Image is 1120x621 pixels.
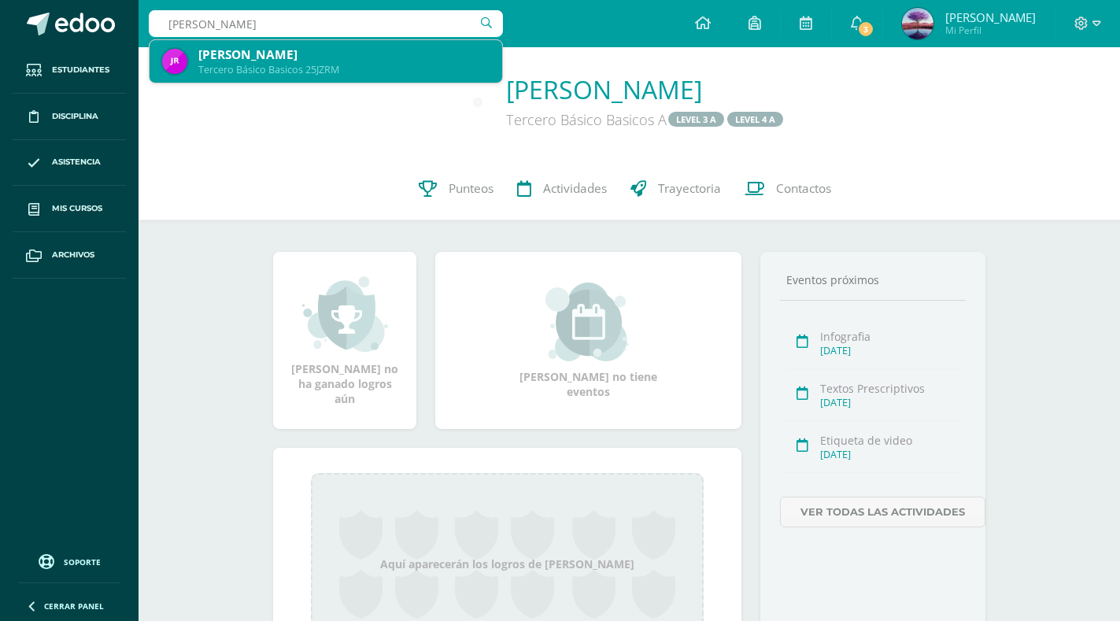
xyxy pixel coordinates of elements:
[776,181,831,198] span: Contactos
[407,157,505,220] a: Punteos
[820,396,961,409] div: [DATE]
[506,72,785,106] a: [PERSON_NAME]
[13,140,126,187] a: Asistencia
[198,46,490,63] div: [PERSON_NAME]
[780,497,985,527] a: Ver todas las actividades
[64,556,101,567] span: Soporte
[780,272,966,287] div: Eventos próximos
[506,106,785,132] div: Tercero Básico Basicos A
[44,601,104,612] span: Cerrar panel
[198,63,490,76] div: Tercero Básico Basicos 25JZRM
[52,156,101,168] span: Asistencia
[820,329,961,344] div: Infografia
[820,381,961,396] div: Textos Prescriptivos
[19,550,120,571] a: Soporte
[945,24,1036,37] span: Mi Perfil
[52,249,94,261] span: Archivos
[510,283,667,399] div: [PERSON_NAME] no tiene eventos
[545,283,631,361] img: event_small.png
[658,181,721,198] span: Trayectoria
[52,64,109,76] span: Estudiantes
[857,20,874,38] span: 3
[162,49,187,74] img: bf813392666370d56e8c5960f427275a.png
[13,232,126,279] a: Archivos
[13,47,126,94] a: Estudiantes
[820,344,961,357] div: [DATE]
[733,157,843,220] a: Contactos
[668,112,724,127] a: LEVEL 3 A
[13,186,126,232] a: Mis cursos
[543,181,607,198] span: Actividades
[505,157,619,220] a: Actividades
[820,448,961,461] div: [DATE]
[902,8,933,39] img: b26ecf60efbf93846e8d21fef1a28423.png
[52,202,102,215] span: Mis cursos
[52,110,98,123] span: Disciplina
[820,433,961,448] div: Etiqueta de video
[13,94,126,140] a: Disciplina
[727,112,783,127] a: LEVEL 4 A
[945,9,1036,25] span: [PERSON_NAME]
[449,181,493,198] span: Punteos
[289,275,401,406] div: [PERSON_NAME] no ha ganado logros aún
[149,10,503,37] input: Busca un usuario...
[302,275,388,353] img: achievement_small.png
[619,157,733,220] a: Trayectoria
